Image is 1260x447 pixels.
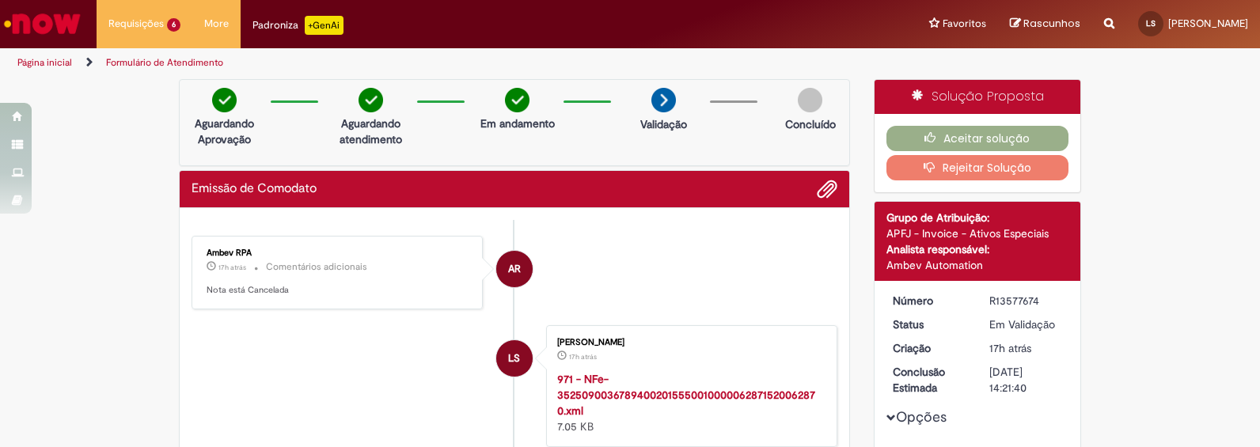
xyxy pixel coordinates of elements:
[17,56,72,69] a: Página inicial
[1023,16,1080,31] span: Rascunhos
[989,316,1063,332] div: Em Validação
[886,241,1069,257] div: Analista responsável:
[881,340,978,356] dt: Criação
[204,16,229,32] span: More
[508,339,520,377] span: LS
[496,251,533,287] div: Ambev RPA
[651,88,676,112] img: arrow-next.png
[989,340,1063,356] div: 29/09/2025 15:21:36
[106,56,223,69] a: Formulário de Atendimento
[218,263,246,272] time: 29/09/2025 15:23:25
[989,341,1031,355] time: 29/09/2025 15:21:36
[875,80,1081,114] div: Solução Proposta
[989,293,1063,309] div: R13577674
[886,225,1069,241] div: APFJ - Invoice - Ativos Especiais
[569,352,597,362] time: 29/09/2025 15:20:13
[640,116,687,132] p: Validação
[881,364,978,396] dt: Conclusão Estimada
[218,263,246,272] span: 17h atrás
[886,126,1069,151] button: Aceitar solução
[192,182,317,196] h2: Emissão de Comodato Histórico de tíquete
[881,316,978,332] dt: Status
[359,88,383,112] img: check-circle-green.png
[989,341,1031,355] span: 17h atrás
[505,88,529,112] img: check-circle-green.png
[1168,17,1248,30] span: [PERSON_NAME]
[817,179,837,199] button: Adicionar anexos
[881,293,978,309] dt: Número
[886,257,1069,273] div: Ambev Automation
[557,372,815,418] a: 971 - NFe-35250900367894002015550010000062871520062870.xml
[785,116,836,132] p: Concluído
[332,116,409,147] p: Aguardando atendimento
[557,338,821,347] div: [PERSON_NAME]
[1010,17,1080,32] a: Rascunhos
[886,210,1069,225] div: Grupo de Atribuição:
[207,248,470,258] div: Ambev RPA
[305,16,343,35] p: +GenAi
[2,8,83,40] img: ServiceNow
[212,88,237,112] img: check-circle-green.png
[266,260,367,274] small: Comentários adicionais
[798,88,822,112] img: img-circle-grey.png
[569,352,597,362] span: 17h atrás
[207,284,470,297] p: Nota está Cancelada
[1146,18,1156,28] span: LS
[496,340,533,377] div: Luanna Souza Silva
[557,371,821,434] div: 7.05 KB
[167,18,180,32] span: 6
[508,250,521,288] span: AR
[480,116,555,131] p: Em andamento
[186,116,263,147] p: Aguardando Aprovação
[108,16,164,32] span: Requisições
[886,155,1069,180] button: Rejeitar Solução
[12,48,828,78] ul: Trilhas de página
[943,16,986,32] span: Favoritos
[252,16,343,35] div: Padroniza
[989,364,1063,396] div: [DATE] 14:21:40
